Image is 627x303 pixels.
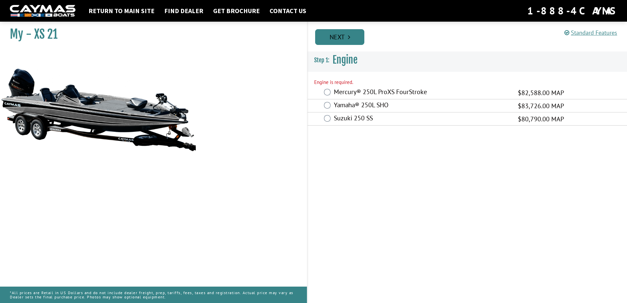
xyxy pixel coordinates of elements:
[315,29,364,45] a: Next
[210,7,263,15] a: Get Brochure
[527,4,617,18] div: 1-888-4CAYMAS
[564,29,617,36] a: Standard Features
[518,114,564,124] span: $80,790.00 MAP
[85,7,158,15] a: Return to main site
[518,101,564,111] span: $83,726.00 MAP
[10,27,291,42] h1: My - XS 21
[334,114,510,124] label: Suzuki 250 SS
[10,287,297,302] p: *All prices are Retail in US Dollars and do not include dealer freight, prep, tariffs, fees, taxe...
[334,101,510,111] label: Yamaha® 250L SHO
[308,48,627,72] h3: Engine
[161,7,207,15] a: Find Dealer
[518,88,564,98] span: $82,588.00 MAP
[266,7,310,15] a: Contact Us
[334,88,510,97] label: Mercury® 250L ProXS FourStroke
[313,28,627,45] ul: Pagination
[10,5,75,17] img: white-logo-c9c8dbefe5ff5ceceb0f0178aa75bf4bb51f6bca0971e226c86eb53dfe498488.png
[314,79,620,86] div: Engine is required.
